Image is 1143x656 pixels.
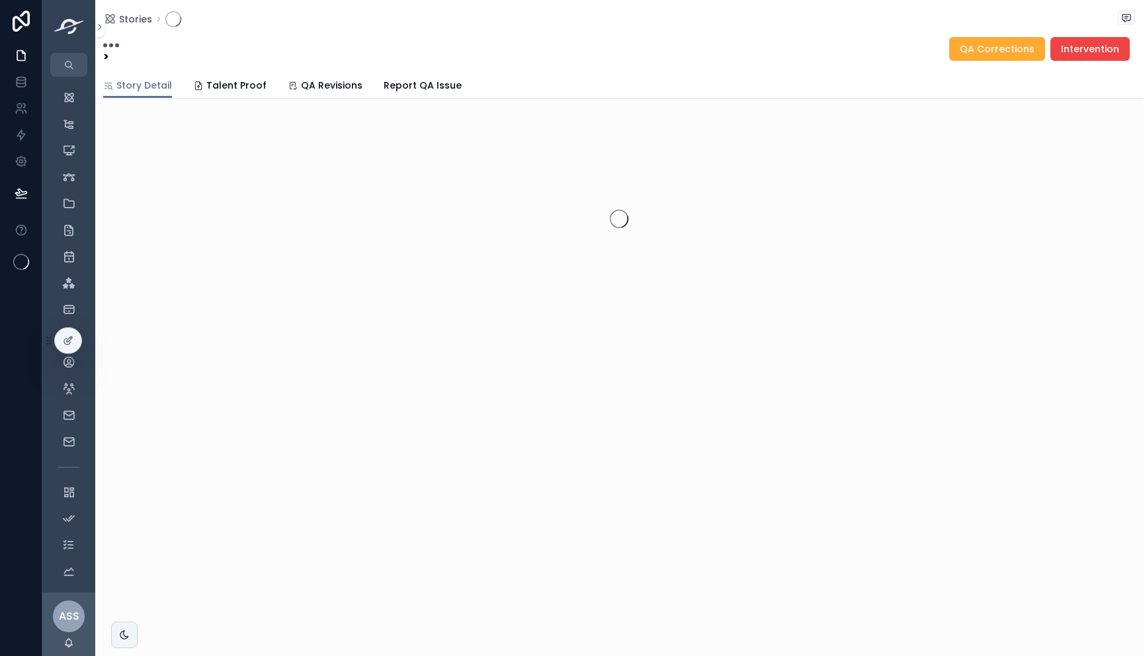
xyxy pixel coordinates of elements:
strong: > [103,49,109,64]
span: Stories [119,13,152,26]
span: QA Revisions [301,79,362,92]
button: QA Corrections [949,37,1045,61]
a: Stories [103,13,152,26]
span: Report QA Issue [384,79,462,92]
span: Story Detail [116,79,172,92]
button: Intervention [1050,37,1130,61]
div: scrollable content [42,77,95,593]
span: ASS [59,608,79,624]
a: Talent Proof [193,73,267,100]
span: QA Corrections [960,42,1035,56]
img: App logo [50,17,87,36]
a: QA Revisions [288,73,362,100]
span: Intervention [1061,42,1119,56]
span: Talent Proof [206,79,267,92]
a: Story Detail [103,73,172,99]
a: Report QA Issue [384,73,462,100]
